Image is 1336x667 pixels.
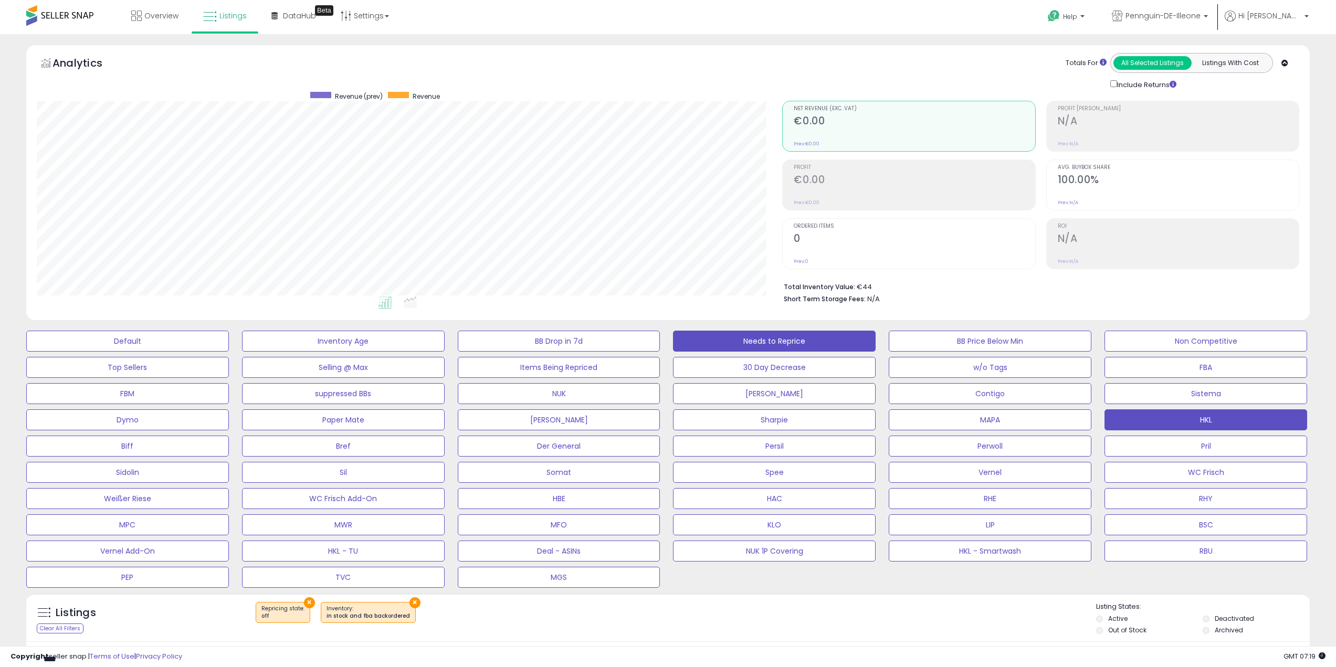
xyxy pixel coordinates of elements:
button: Bref [242,436,445,457]
button: LIP [889,514,1091,535]
span: Repricing state : [261,605,304,620]
button: Spee [673,462,876,483]
small: Prev: N/A [1058,199,1078,206]
button: Contigo [889,383,1091,404]
span: Revenue (prev) [335,92,383,101]
div: Include Returns [1102,78,1189,90]
button: [PERSON_NAME] [673,383,876,404]
button: Inventory Age [242,331,445,352]
button: WC Frisch Add-On [242,488,445,509]
button: FBA [1104,357,1307,378]
span: Pennguin-DE-Illeone [1125,10,1201,21]
button: Default [26,331,229,352]
strong: Copyright [10,651,49,661]
button: MPC [26,514,229,535]
div: Tooltip anchor [315,5,333,16]
button: MFO [458,514,660,535]
h5: Analytics [52,56,123,73]
button: Pril [1104,436,1307,457]
span: Revenue [413,92,440,101]
button: Deal - ASINs [458,541,660,562]
button: Dymo [26,409,229,430]
h2: N/A [1058,232,1299,247]
small: Prev: €0.00 [794,141,819,147]
button: Non Competitive [1104,331,1307,352]
button: BB Price Below Min [889,331,1091,352]
p: Listing States: [1096,602,1310,612]
label: Active [1108,614,1128,623]
button: Sil [242,462,445,483]
b: Short Term Storage Fees: [784,294,866,303]
small: Prev: N/A [1058,141,1078,147]
button: TVC [242,567,445,588]
button: NUK [458,383,660,404]
button: HAC [673,488,876,509]
li: €44 [784,280,1291,292]
button: HKL - Smartwash [889,541,1091,562]
h2: N/A [1058,115,1299,129]
button: Paper Mate [242,409,445,430]
button: Weißer Riese [26,488,229,509]
button: BSC [1104,514,1307,535]
button: Items Being Repriced [458,357,660,378]
i: Get Help [1047,9,1060,23]
button: Selling @ Max [242,357,445,378]
button: HKL [1104,409,1307,430]
small: Prev: N/A [1058,258,1078,264]
span: Profit [PERSON_NAME] [1058,106,1299,112]
button: FBM [26,383,229,404]
button: RBU [1104,541,1307,562]
span: Avg. Buybox Share [1058,165,1299,171]
h2: 100.00% [1058,174,1299,188]
button: MAPA [889,409,1091,430]
button: × [409,597,420,608]
button: [PERSON_NAME] [458,409,660,430]
div: seller snap | | [10,652,182,662]
button: PEP [26,567,229,588]
button: All Selected Listings [1113,56,1192,70]
button: × [304,597,315,608]
div: off [261,612,304,620]
span: Listings [219,10,247,21]
span: N/A [867,294,880,304]
label: Deactivated [1215,614,1254,623]
span: Help [1063,12,1077,21]
button: MWR [242,514,445,535]
button: NUK 1P Covering [673,541,876,562]
div: Clear All Filters [37,623,83,633]
button: BB Drop in 7d [458,331,660,352]
button: Der General [458,436,660,457]
span: ROI [1058,224,1299,229]
span: Overview [144,10,178,21]
button: HKL - TU [242,541,445,562]
span: Profit [794,165,1035,171]
button: Somat [458,462,660,483]
button: w/o Tags [889,357,1091,378]
span: Ordered Items [794,224,1035,229]
span: Inventory : [327,605,410,620]
button: Needs to Reprice [673,331,876,352]
button: Vernel Add-On [26,541,229,562]
small: Prev: 0 [794,258,808,264]
div: Totals For [1066,58,1107,68]
span: Hi [PERSON_NAME] [1238,10,1301,21]
span: DataHub [283,10,316,21]
button: RHY [1104,488,1307,509]
button: Top Sellers [26,357,229,378]
span: Net Revenue (Exc. VAT) [794,106,1035,112]
span: 2025-08-11 07:19 GMT [1284,651,1326,661]
button: Listings With Cost [1191,56,1269,70]
label: Archived [1215,626,1243,634]
h2: €0.00 [794,115,1035,129]
button: RHE [889,488,1091,509]
button: Sharpie [673,409,876,430]
button: 30 Day Decrease [673,357,876,378]
button: Sidolin [26,462,229,483]
button: Perwoll [889,436,1091,457]
a: Help [1039,2,1095,34]
a: Hi [PERSON_NAME] [1225,10,1309,34]
h5: Listings [56,606,96,620]
button: KLO [673,514,876,535]
div: in stock and fba backordered [327,612,410,620]
b: Total Inventory Value: [784,282,855,291]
